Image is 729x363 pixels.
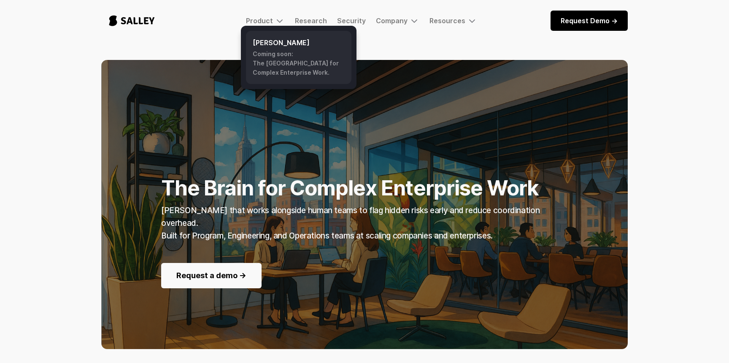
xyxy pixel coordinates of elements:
a: Request a demo -> [161,263,262,288]
div: Resources [429,16,465,25]
nav: Product [241,26,356,89]
div: Resources [429,16,477,26]
a: [PERSON_NAME]Coming soon:The [GEOGRAPHIC_DATA] for Complex Enterprise Work. [246,31,351,84]
div: Company [376,16,419,26]
strong: The Brain for Complex Enterprise Work [161,176,539,200]
div: Product [246,16,273,25]
a: Request Demo -> [551,11,628,31]
div: Company [376,16,408,25]
h6: [PERSON_NAME] [253,38,345,48]
a: home [101,7,162,35]
a: Research [295,16,327,25]
a: Security [337,16,366,25]
strong: [PERSON_NAME] that works alongside human teams to flag hidden risks early and reduce coordination... [161,206,540,241]
div: Product [246,16,285,26]
div: Coming soon: The [GEOGRAPHIC_DATA] for Complex Enterprise Work. [253,49,345,77]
